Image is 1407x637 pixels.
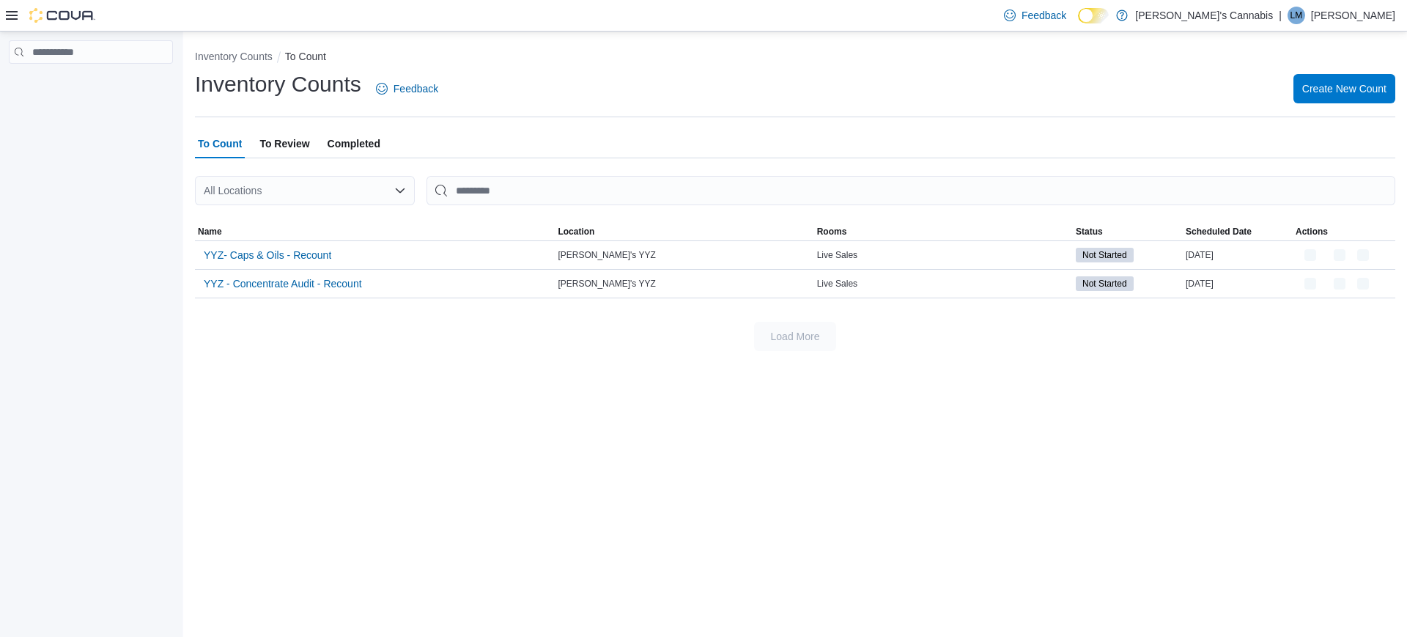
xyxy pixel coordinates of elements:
[195,51,273,62] button: Inventory Counts
[1076,276,1134,291] span: Not Started
[1076,248,1134,262] span: Not Started
[1082,277,1127,290] span: Not Started
[1354,275,1372,292] button: Delete
[558,226,594,238] span: Location
[1073,223,1183,240] button: Status
[9,67,173,102] nav: Complex example
[1183,246,1293,264] div: [DATE]
[754,322,836,351] button: Load More
[1331,244,1348,266] button: Edit count details
[1279,7,1282,24] p: |
[1183,223,1293,240] button: Scheduled Date
[1078,8,1109,23] input: Dark Mode
[198,273,368,295] button: YYZ - Concentrate Audit - Recount
[1290,7,1303,24] span: LM
[394,81,438,96] span: Feedback
[198,226,222,238] span: Name
[1288,7,1305,24] div: Leo Mojica
[555,223,813,240] button: Location
[1183,275,1293,292] div: [DATE]
[1296,226,1328,238] span: Actions
[370,74,444,103] a: Feedback
[1022,8,1066,23] span: Feedback
[328,129,380,158] span: Completed
[204,276,362,291] span: YYZ - Concentrate Audit - Recount
[394,185,406,196] button: Open list of options
[1354,246,1372,264] button: Delete
[1076,226,1103,238] span: Status
[814,223,1073,240] button: Rooms
[817,226,847,238] span: Rooms
[1311,7,1395,24] p: [PERSON_NAME]
[259,129,309,158] span: To Review
[195,49,1395,67] nav: An example of EuiBreadcrumbs
[1082,248,1127,262] span: Not Started
[195,223,555,240] button: Name
[1186,226,1252,238] span: Scheduled Date
[1302,81,1386,96] span: Create New Count
[998,1,1072,30] a: Feedback
[1331,273,1348,295] button: Edit count details
[204,248,331,262] span: YYZ- Caps & Oils - Recount
[198,244,337,266] button: YYZ- Caps & Oils - Recount
[198,129,242,158] span: To Count
[426,176,1395,205] input: This is a search bar. After typing your query, hit enter to filter the results lower in the page.
[558,278,655,290] span: [PERSON_NAME]'s YYZ
[771,329,820,344] span: Load More
[814,275,1073,292] div: Live Sales
[1293,74,1395,103] button: Create New Count
[195,70,361,99] h1: Inventory Counts
[285,51,326,62] button: To Count
[1135,7,1273,24] p: [PERSON_NAME]'s Cannabis
[29,8,95,23] img: Cova
[814,246,1073,264] div: Live Sales
[558,249,655,261] span: [PERSON_NAME]'s YYZ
